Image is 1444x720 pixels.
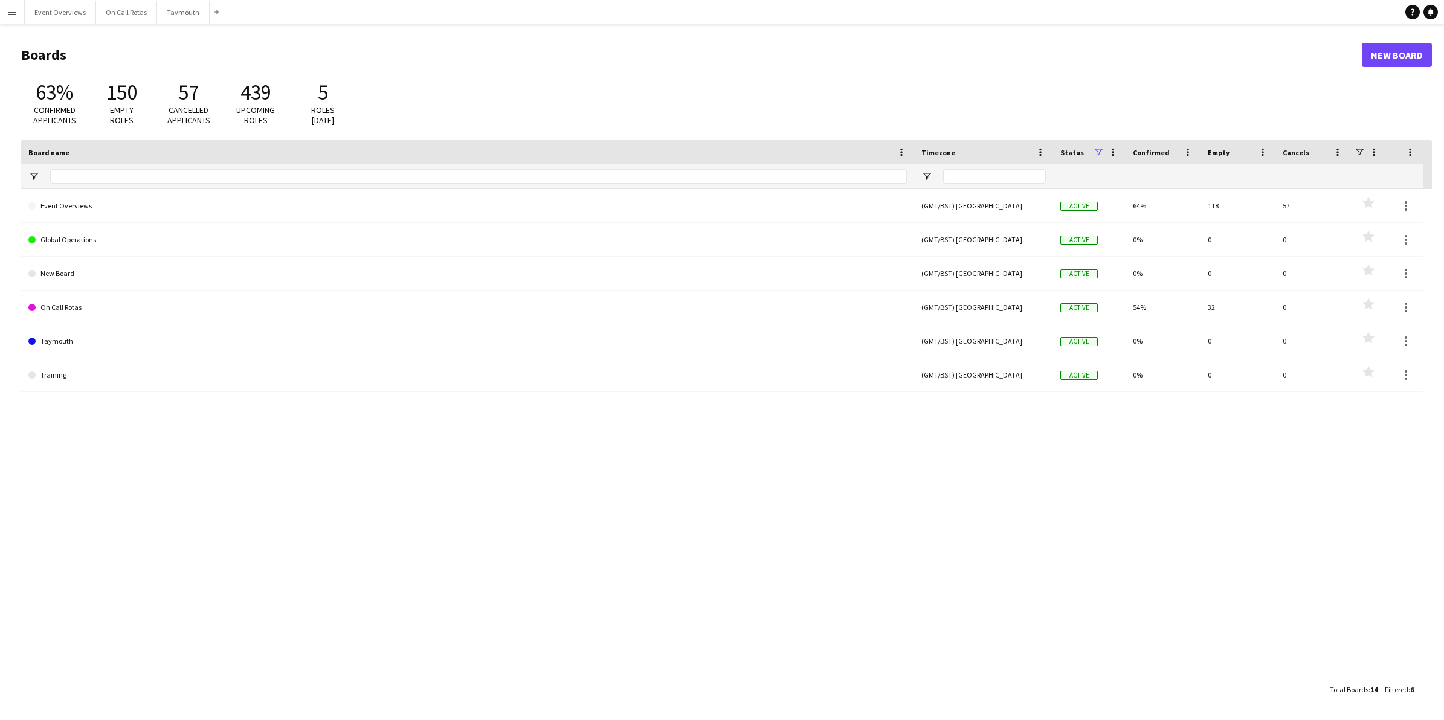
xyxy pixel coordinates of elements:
[914,392,1053,425] div: (GMT/BST) [GEOGRAPHIC_DATA]
[28,527,907,561] a: Scottish Cycling
[1275,257,1350,290] div: 0
[1201,324,1275,358] div: 0
[1275,189,1350,222] div: 57
[157,1,210,24] button: Taymouth
[28,291,907,324] a: On Call Rotas
[914,223,1053,256] div: (GMT/BST) [GEOGRAPHIC_DATA]
[1060,506,1098,515] span: Archived
[240,79,271,106] span: 439
[914,291,1053,324] div: (GMT/BST) [GEOGRAPHIC_DATA]
[914,527,1053,561] div: (GMT/BST) [GEOGRAPHIC_DATA]
[1126,595,1201,628] div: 0%
[1275,324,1350,358] div: 0
[1201,527,1275,561] div: 0
[1275,392,1350,425] div: 0
[50,169,907,184] input: Board name Filter Input
[1275,291,1350,324] div: 0
[1126,426,1201,459] div: 0%
[943,169,1046,184] input: Timezone Filter Input
[110,104,134,126] span: Empty roles
[28,392,907,426] a: New Board
[914,189,1053,222] div: (GMT/BST) [GEOGRAPHIC_DATA]
[1060,371,1098,380] span: Active
[914,595,1053,628] div: (GMT/BST) [GEOGRAPHIC_DATA]
[1126,324,1201,358] div: 0%
[1126,527,1201,561] div: 0%
[28,257,907,291] a: New Board
[1275,358,1350,391] div: 0
[1275,595,1350,628] div: 0
[1126,493,1201,527] div: 0%
[1208,148,1230,157] span: Empty
[1385,678,1414,701] div: :
[1060,202,1098,211] span: Active
[25,1,96,24] button: Event Overviews
[1133,148,1170,157] span: Confirmed
[1410,685,1414,694] span: 6
[1201,426,1275,459] div: 0
[1126,223,1201,256] div: 0%
[1330,685,1368,694] span: Total Boards
[1362,43,1432,67] a: New Board
[28,493,907,527] a: Rugby Matches
[1126,257,1201,290] div: 0%
[1275,527,1350,561] div: 0
[311,104,335,126] span: Roles [DATE]
[106,79,137,106] span: 150
[21,46,1362,64] h1: Boards
[1201,291,1275,324] div: 32
[1060,405,1098,414] span: Archived
[28,324,907,358] a: Taymouth
[1126,189,1201,222] div: 64%
[28,148,69,157] span: Board name
[96,1,157,24] button: On Call Rotas
[28,171,39,182] button: Open Filter Menu
[1275,426,1350,459] div: 0
[1283,148,1309,157] span: Cancels
[914,493,1053,527] div: (GMT/BST) [GEOGRAPHIC_DATA]
[1060,303,1098,312] span: Active
[1370,685,1378,694] span: 14
[1060,439,1098,448] span: Archived
[167,104,210,126] span: Cancelled applicants
[1201,595,1275,628] div: 0
[1060,337,1098,346] span: Active
[236,104,275,126] span: Upcoming roles
[1126,358,1201,391] div: 0%
[1201,257,1275,290] div: 0
[921,148,955,157] span: Timezone
[1060,269,1098,278] span: Active
[1126,392,1201,425] div: 0%
[1275,493,1350,527] div: 0
[1201,189,1275,222] div: 118
[1275,223,1350,256] div: 0
[914,358,1053,391] div: (GMT/BST) [GEOGRAPHIC_DATA]
[178,79,199,106] span: 57
[318,79,328,106] span: 5
[28,189,907,223] a: Event Overviews
[28,595,907,629] a: TBC
[914,324,1053,358] div: (GMT/BST) [GEOGRAPHIC_DATA]
[1201,392,1275,425] div: 0
[1201,358,1275,391] div: 0
[914,257,1053,290] div: (GMT/BST) [GEOGRAPHIC_DATA]
[33,104,76,126] span: Confirmed applicants
[1201,223,1275,256] div: 0
[1060,236,1098,245] span: Active
[921,171,932,182] button: Open Filter Menu
[28,426,907,460] a: New Board
[1060,540,1098,549] span: Archived
[1126,291,1201,324] div: 54%
[1330,678,1378,701] div: :
[1060,608,1098,617] span: Archived
[1060,148,1084,157] span: Status
[36,79,73,106] span: 63%
[914,426,1053,459] div: (GMT/BST) [GEOGRAPHIC_DATA]
[1201,493,1275,527] div: 0
[28,223,907,257] a: Global Operations
[28,358,907,392] a: Training
[1385,685,1408,694] span: Filtered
